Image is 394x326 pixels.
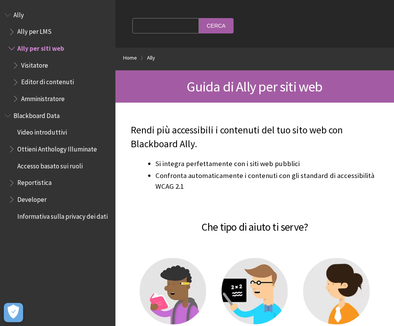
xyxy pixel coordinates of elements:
span: Blackboard Data [13,109,60,120]
h2: Che tipo di aiuto ti serve? [131,210,379,235]
li: Confronta automaticamente i contenuti con gli standard di accessibilità WCAG 2.1 [155,170,379,203]
p: Rendi più accessibili i contenuti del tuo sito web con Blackboard Ally. [131,123,379,151]
span: Accesso basato sui ruoli [17,160,83,170]
img: Visitatore [140,258,206,324]
a: Home [123,53,137,63]
span: Video introduttivi [17,126,67,136]
span: Visitatore [21,59,48,69]
span: Informativa sulla privacy dei dati [17,210,108,220]
nav: Book outline for Anthology Ally Help [5,8,111,105]
span: Ottieni Anthology Illuminate [17,143,97,153]
img: Amministratore [303,258,370,324]
button: Apri preferenze [4,303,23,322]
nav: Book outline for Anthology Illuminate [5,109,111,223]
a: Ally [147,53,155,63]
img: Editor di contenuti [222,258,288,324]
span: Reportistica [17,176,52,187]
span: Ally per LMS [17,25,52,36]
span: Ally per siti web [17,42,64,52]
span: Amministratore [21,92,65,103]
span: Developer [17,193,47,203]
span: Ally [13,8,24,19]
span: Editor di contenuti [21,76,74,86]
span: Guida di Ally per siti web [187,78,322,95]
li: Si integra perfettamente con i siti web pubblici [155,158,379,169]
input: Cerca [199,18,234,33]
